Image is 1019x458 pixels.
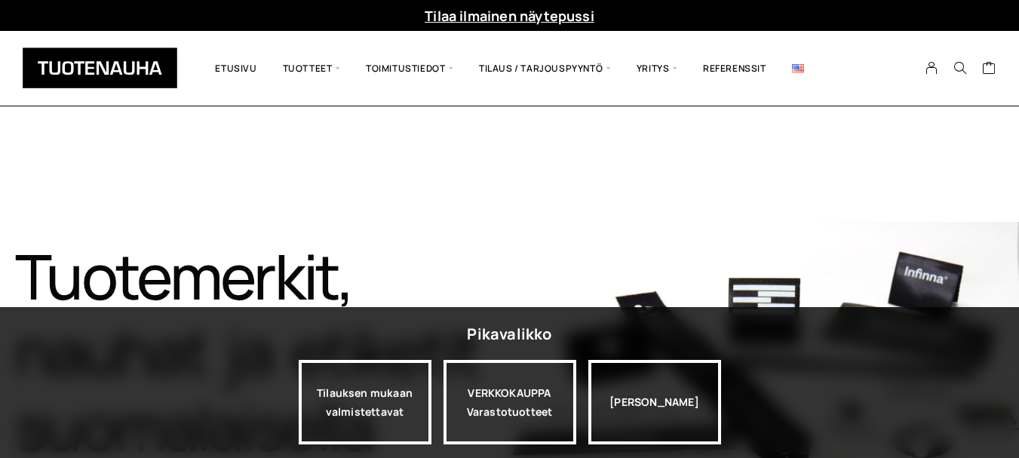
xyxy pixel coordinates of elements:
div: VERKKOKAUPPA Varastotuotteet [444,360,576,444]
span: Yritys [624,42,690,94]
span: Tilaus / Tarjouspyyntö [466,42,624,94]
span: Tuotteet [270,42,353,94]
a: Cart [982,60,996,78]
a: My Account [917,61,947,75]
div: Pikavalikko [467,321,551,348]
a: Tilauksen mukaan valmistettavat [299,360,431,444]
a: Etusivu [202,42,269,94]
a: Referenssit [690,42,779,94]
img: Tuotenauha Oy [23,48,177,88]
img: English [792,64,804,72]
a: Tilaa ilmainen näytepussi [425,7,594,25]
a: VERKKOKAUPPAVarastotuotteet [444,360,576,444]
div: [PERSON_NAME] [588,360,721,444]
span: Toimitustiedot [353,42,466,94]
button: Search [946,61,974,75]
